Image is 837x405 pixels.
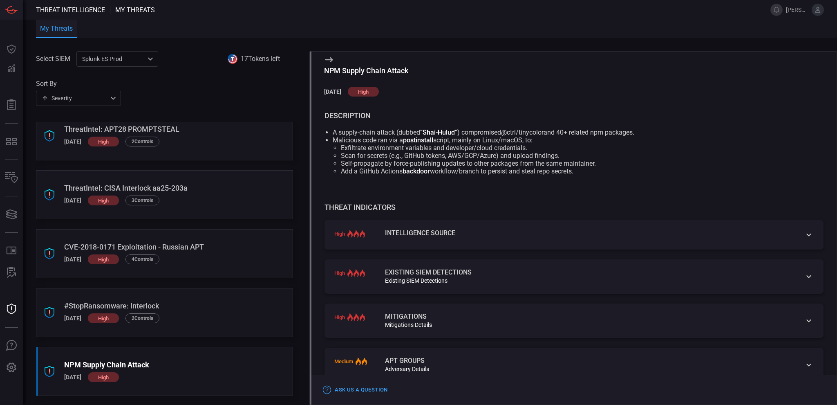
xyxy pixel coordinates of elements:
strong: postinstall [403,136,433,144]
span: Threat Intelligence [36,6,105,14]
div: 3 Control s [125,196,159,205]
span: 17 Tokens left [241,55,280,63]
span: [PERSON_NAME].brand [786,7,808,13]
div: #StopRansomware: Interlock [64,301,223,310]
li: Self-propagate by force-publishing updates to other packages from the same maintainer. [341,160,807,167]
div: highExisting SIEM DetectionsExisting SIEM Detections [325,259,824,294]
div: highMitigationsMitigations Details [325,304,824,338]
h5: [DATE] [324,88,341,95]
div: 2 Control s [125,137,159,146]
div: Intelligence Source [385,230,794,236]
div: high [88,372,119,382]
code: @ctrl/tinycolor [501,128,544,136]
div: Threat Indicators [325,205,824,210]
span: high [334,232,345,236]
li: Scan for secrets (e.g., GitHub tokens, AWS/GCP/Azure) and upload findings. [341,152,807,160]
div: 4 Control s [125,254,159,264]
div: Existing SIEM Detections [385,277,794,284]
span: My Threats [115,6,155,14]
button: Preferences [2,358,21,378]
div: high [88,137,119,146]
div: [DATE] [64,138,81,145]
span: high [334,271,345,275]
button: ALERT ANALYSIS [2,263,21,283]
strong: backdoor [403,167,430,175]
div: ThreatIntel: CISA Interlock aa25-203a [64,184,237,192]
div: 2 Control s [125,313,159,323]
li: Malicious code ran via a script, mainly on Linux/macOS, to: [333,136,815,175]
div: Adversary Details [385,366,794,372]
button: MITRE - Detection Posture [2,132,21,151]
div: high [88,196,119,205]
button: Cards [2,205,21,224]
li: A supply-chain attack (dubbed ) compromised and 40+ related npm packages. [333,128,815,136]
div: [DATE] [64,256,81,263]
div: high [88,313,119,323]
label: Sort By [36,80,121,88]
button: My Threats [36,20,77,38]
div: Mitigations Details [385,322,794,328]
div: Mitigations [385,313,794,320]
li: Exfiltrate environment variables and developer/cloud credentials. [341,144,807,152]
div: Existing SIEM Detections [385,269,794,276]
div: high [88,254,119,264]
div: [DATE] [64,374,81,380]
div: description [325,113,824,119]
button: Inventory [2,168,21,188]
div: CVE-2018-0171 Exploitation - Russian APT [64,243,245,251]
li: Add a GitHub Actions workflow/branch to persist and steal repo secrets. [341,167,807,175]
strong: “Shai-Hulud” [420,128,457,136]
button: Ask Us A Question [2,336,21,355]
button: Reports [2,95,21,115]
span: high [334,315,345,319]
button: Threat Intelligence [2,299,21,319]
div: [DATE] [64,315,81,322]
p: Splunk-ES-Prod [82,55,145,63]
button: Detections [2,59,21,79]
button: Rule Catalog [2,241,21,261]
div: apt groups [385,358,794,364]
button: Dashboard [2,39,21,59]
div: NPM Supply Chain Attack [64,360,218,369]
span: medium [334,360,353,364]
label: Select SIEM [36,55,70,63]
div: high [348,87,379,97]
div: highIntelligence Source [325,220,824,250]
div: ThreatIntel: APT28 PROMPTSTEAL [64,125,233,133]
div: Severity [42,94,108,102]
div: mediumapt groupsAdversary Details [325,348,824,382]
div: [DATE] [64,197,81,204]
button: Ask Us a Question [321,384,389,396]
div: NPM Supply Chain Attack [324,66,837,75]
